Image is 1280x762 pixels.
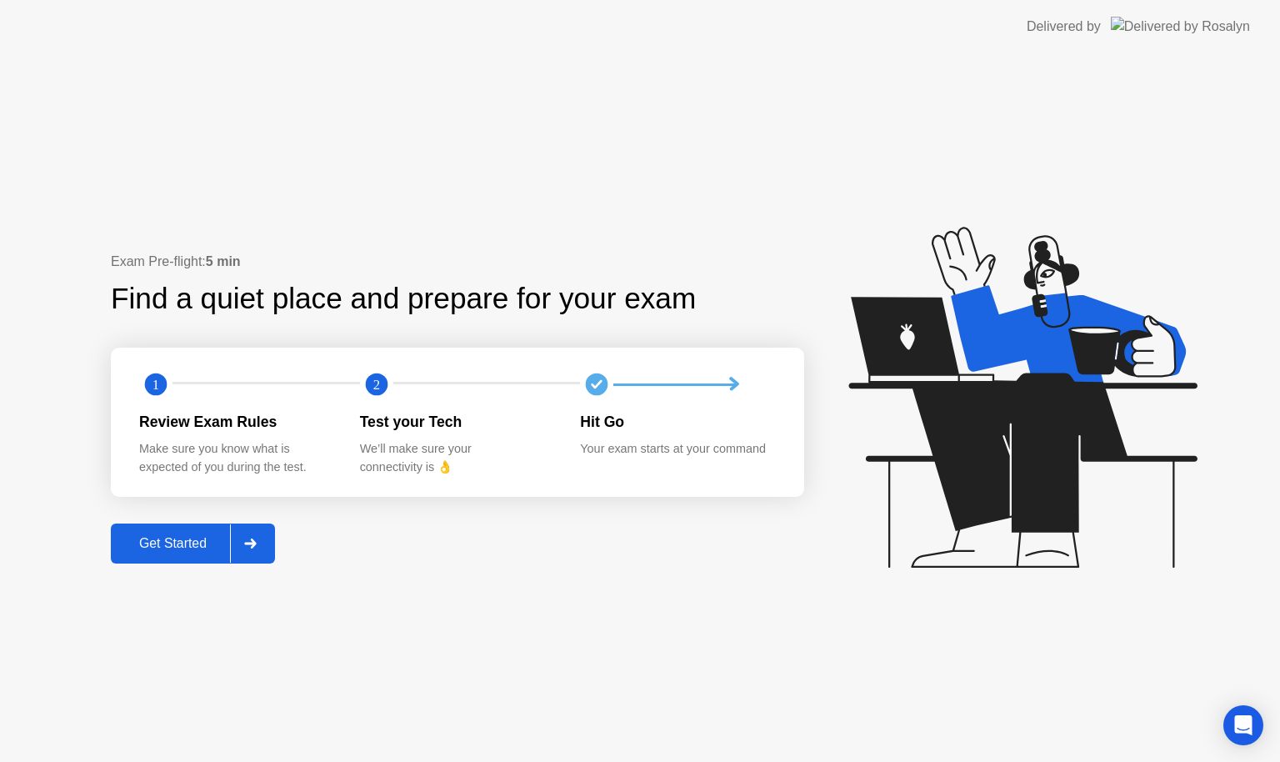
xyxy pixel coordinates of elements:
[111,524,275,564] button: Get Started
[139,411,333,433] div: Review Exam Rules
[1223,705,1263,745] div: Open Intercom Messenger
[1027,17,1101,37] div: Delivered by
[111,277,698,321] div: Find a quiet place and prepare for your exam
[373,377,380,393] text: 2
[360,411,554,433] div: Test your Tech
[580,440,774,459] div: Your exam starts at your command
[206,254,241,268] b: 5 min
[116,536,230,551] div: Get Started
[111,252,804,272] div: Exam Pre-flight:
[152,377,159,393] text: 1
[139,440,333,476] div: Make sure you know what is expected of you during the test.
[1111,17,1250,36] img: Delivered by Rosalyn
[360,440,554,476] div: We’ll make sure your connectivity is 👌
[580,411,774,433] div: Hit Go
